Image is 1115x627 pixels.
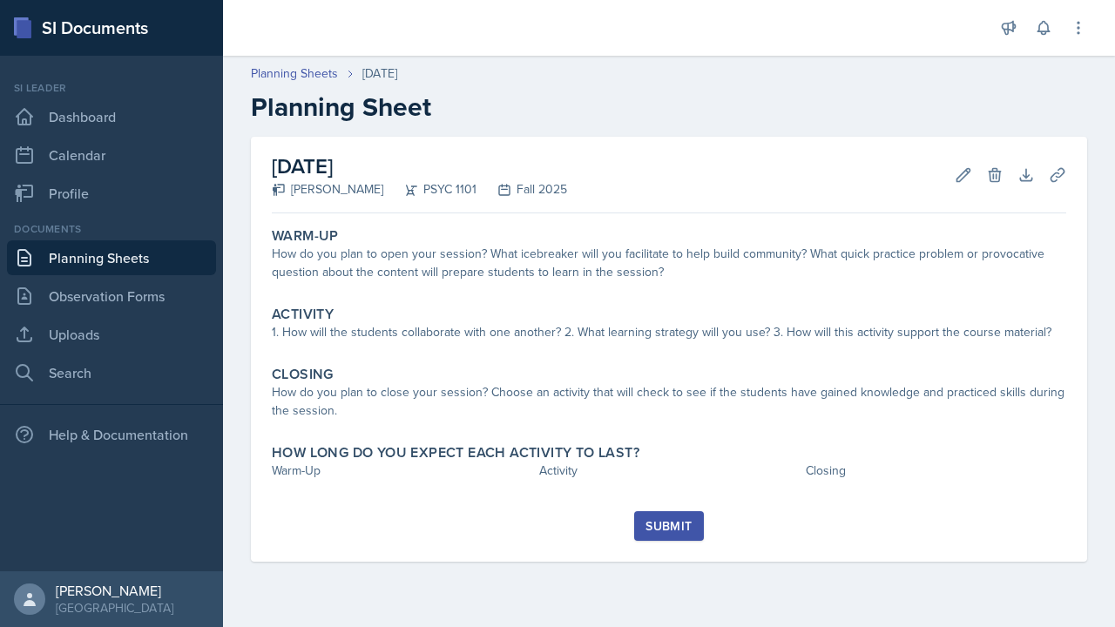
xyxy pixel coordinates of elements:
div: [PERSON_NAME] [56,582,173,599]
a: Search [7,355,216,390]
div: 1. How will the students collaborate with one another? 2. What learning strategy will you use? 3.... [272,323,1066,341]
div: Si leader [7,80,216,96]
div: How do you plan to open your session? What icebreaker will you facilitate to help build community... [272,245,1066,281]
a: Profile [7,176,216,211]
div: Documents [7,221,216,237]
h2: Planning Sheet [251,91,1087,123]
label: Closing [272,366,334,383]
div: Fall 2025 [476,180,567,199]
a: Planning Sheets [251,64,338,83]
div: [DATE] [362,64,397,83]
button: Submit [634,511,703,541]
a: Dashboard [7,99,216,134]
div: Activity [539,462,800,480]
a: Planning Sheets [7,240,216,275]
label: Warm-Up [272,227,339,245]
div: Warm-Up [272,462,532,480]
label: Activity [272,306,334,323]
label: How long do you expect each activity to last? [272,444,639,462]
div: [PERSON_NAME] [272,180,383,199]
div: Closing [806,462,1066,480]
a: Calendar [7,138,216,172]
div: How do you plan to close your session? Choose an activity that will check to see if the students ... [272,383,1066,420]
div: Submit [645,519,692,533]
div: Help & Documentation [7,417,216,452]
a: Observation Forms [7,279,216,313]
a: Uploads [7,317,216,352]
h2: [DATE] [272,151,567,182]
div: PSYC 1101 [383,180,476,199]
div: [GEOGRAPHIC_DATA] [56,599,173,617]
